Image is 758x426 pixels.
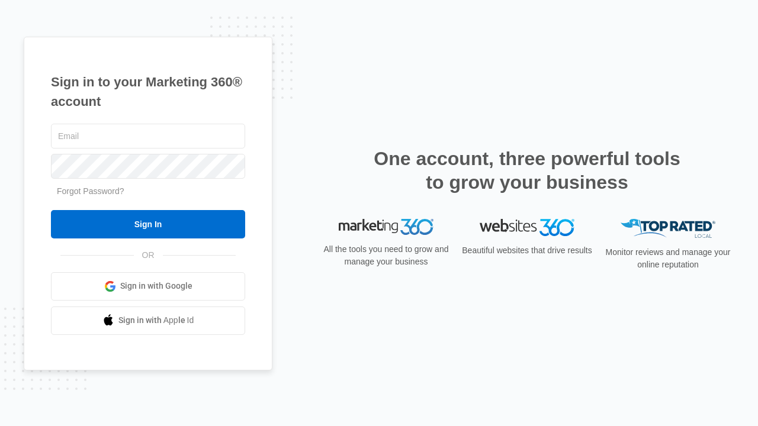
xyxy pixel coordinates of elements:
[602,246,734,271] p: Monitor reviews and manage your online reputation
[134,249,163,262] span: OR
[57,186,124,196] a: Forgot Password?
[370,147,684,194] h2: One account, three powerful tools to grow your business
[480,219,574,236] img: Websites 360
[339,219,433,235] img: Marketing 360
[51,210,245,238] input: Sign In
[51,72,245,111] h1: Sign in to your Marketing 360® account
[51,306,245,335] a: Sign in with Apple Id
[51,124,245,149] input: Email
[120,280,192,292] span: Sign in with Google
[51,272,245,301] a: Sign in with Google
[621,219,715,238] img: Top Rated Local
[320,243,452,268] p: All the tools you need to grow and manage your business
[118,314,194,327] span: Sign in with Apple Id
[461,244,593,257] p: Beautiful websites that drive results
